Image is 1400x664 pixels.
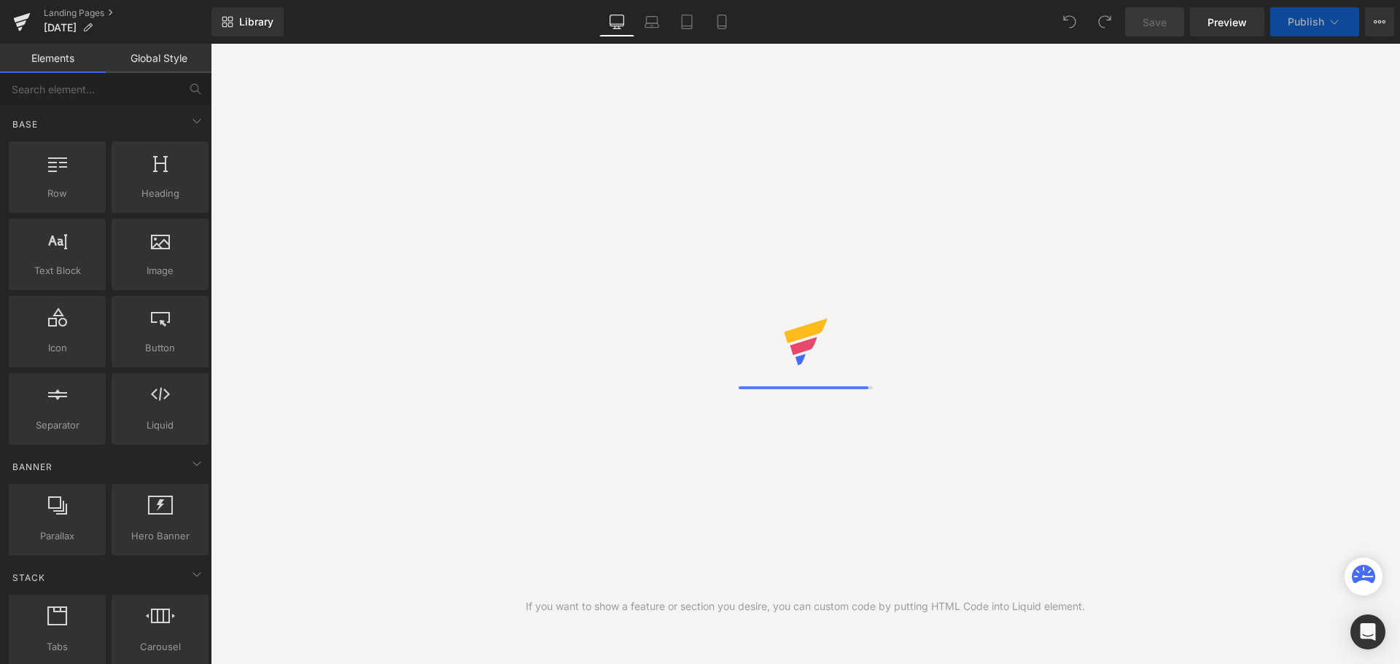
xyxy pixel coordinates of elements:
a: Global Style [106,44,211,73]
button: More [1365,7,1394,36]
span: Tabs [13,639,101,655]
span: [DATE] [44,22,77,34]
span: Carousel [116,639,204,655]
div: If you want to show a feature or section you desire, you can custom code by putting HTML Code int... [526,598,1085,614]
span: Base [11,117,39,131]
span: Separator [13,418,101,433]
a: Laptop [634,7,669,36]
span: Banner [11,460,54,474]
a: Tablet [669,7,704,36]
button: Publish [1270,7,1359,36]
button: Undo [1055,7,1084,36]
span: Heading [116,186,204,201]
span: Icon [13,340,101,356]
span: Save [1143,15,1167,30]
span: Liquid [116,418,204,433]
span: Hero Banner [116,528,204,544]
span: Publish [1288,16,1324,28]
span: Preview [1207,15,1247,30]
a: Desktop [599,7,634,36]
span: Image [116,263,204,278]
a: Preview [1190,7,1264,36]
span: Row [13,186,101,201]
button: Redo [1090,7,1119,36]
span: Text Block [13,263,101,278]
a: New Library [211,7,284,36]
div: Open Intercom Messenger [1350,614,1385,649]
span: Library [239,15,273,28]
span: Stack [11,571,47,585]
span: Button [116,340,204,356]
a: Landing Pages [44,7,211,19]
span: Parallax [13,528,101,544]
a: Mobile [704,7,739,36]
